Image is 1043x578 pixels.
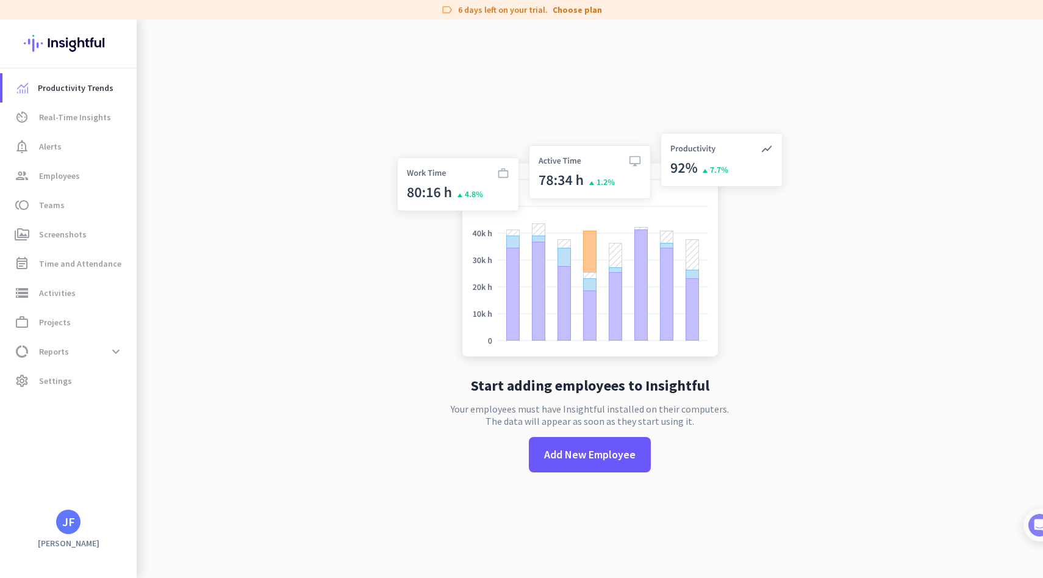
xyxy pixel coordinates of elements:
h2: Start adding employees to Insightful [471,378,709,393]
img: menu-item [17,82,28,93]
a: storageActivities [2,278,137,308]
a: perm_mediaScreenshots [2,220,137,249]
span: Settings [39,374,72,388]
i: settings [15,374,29,388]
i: event_note [15,256,29,271]
a: work_outlineProjects [2,308,137,337]
span: Productivity Trends [38,81,113,95]
i: group [15,168,29,183]
i: av_timer [15,110,29,125]
i: data_usage [15,344,29,359]
i: storage [15,286,29,300]
span: Reports [39,344,69,359]
i: work_outline [15,315,29,330]
i: perm_media [15,227,29,242]
a: groupEmployees [2,161,137,190]
a: av_timerReal-Time Insights [2,103,137,132]
div: JF [62,516,75,528]
a: Choose plan [553,4,602,16]
img: no-search-results [388,126,792,369]
a: settingsSettings [2,366,137,396]
a: data_usageReportsexpand_more [2,337,137,366]
span: Projects [39,315,71,330]
span: Add New Employee [544,447,636,463]
a: menu-itemProductivity Trends [2,73,137,103]
button: expand_more [105,341,127,363]
i: label [441,4,453,16]
a: notification_importantAlerts [2,132,137,161]
span: Real-Time Insights [39,110,111,125]
i: notification_important [15,139,29,154]
span: Time and Attendance [39,256,121,271]
span: Teams [39,198,65,212]
a: event_noteTime and Attendance [2,249,137,278]
a: tollTeams [2,190,137,220]
span: Activities [39,286,76,300]
span: Alerts [39,139,62,154]
button: Add New Employee [529,437,651,472]
p: Your employees must have Insightful installed on their computers. The data will appear as soon as... [451,403,729,427]
span: Employees [39,168,80,183]
i: toll [15,198,29,212]
span: Screenshots [39,227,87,242]
img: Insightful logo [24,20,113,67]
